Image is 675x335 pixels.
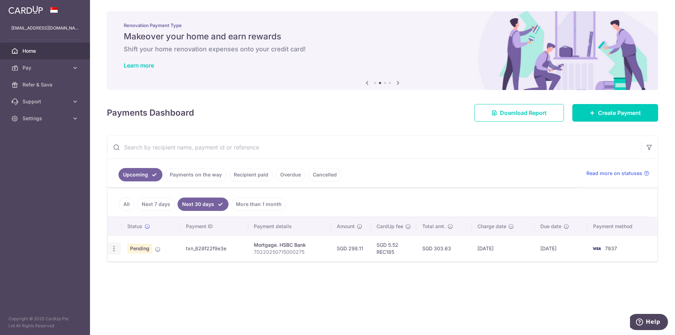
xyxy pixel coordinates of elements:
span: Pay [22,64,69,71]
td: SGD 298.11 [331,236,371,261]
span: Charge date [477,223,506,230]
span: Total amt. [422,223,445,230]
span: Read more on statuses [586,170,642,177]
a: Payments on the way [165,168,226,181]
a: Cancelled [308,168,341,181]
iframe: Opens a widget where you can find more information [630,314,668,331]
div: Mortgage. HSBC Bank [254,241,326,249]
a: Read more on statuses [586,170,649,177]
a: Learn more [124,62,154,69]
td: [DATE] [535,236,587,261]
img: CardUp [8,6,43,14]
p: [EMAIL_ADDRESS][DOMAIN_NAME] [11,25,79,32]
input: Search by recipient name, payment id or reference [107,136,641,159]
span: Support [22,98,69,105]
td: txn_828f22f9e3e [180,236,248,261]
a: Create Payment [572,104,658,122]
th: Payment details [248,217,331,236]
span: Create Payment [598,109,641,117]
span: Amount [337,223,355,230]
span: Settings [22,115,69,122]
span: Download Report [500,109,547,117]
a: Next 7 days [137,198,175,211]
a: Next 30 days [178,198,229,211]
th: Payment ID [180,217,248,236]
a: Recipient paid [229,168,273,181]
img: Bank Card [590,244,604,253]
a: Overdue [276,168,306,181]
span: Pending [127,244,152,253]
td: [DATE] [472,236,535,261]
a: All [119,198,134,211]
span: Home [22,47,69,54]
p: Renovation Payment Type [124,22,641,28]
span: Status [127,223,142,230]
td: SGD 303.63 [417,236,472,261]
h5: Makeover your home and earn rewards [124,31,641,42]
td: SGD 5.52 REC185 [371,236,417,261]
a: Upcoming [118,168,162,181]
h4: Payments Dashboard [107,107,194,119]
a: More than 1 month [231,198,286,211]
th: Payment method [587,217,658,236]
img: Renovation banner [107,11,658,90]
span: CardUp fee [377,223,403,230]
span: Refer & Save [22,81,69,88]
span: Due date [540,223,561,230]
p: 70220250715000275 [254,249,326,256]
span: 7937 [605,245,617,251]
h6: Shift your home renovation expenses onto your credit card! [124,45,641,53]
a: Download Report [474,104,564,122]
